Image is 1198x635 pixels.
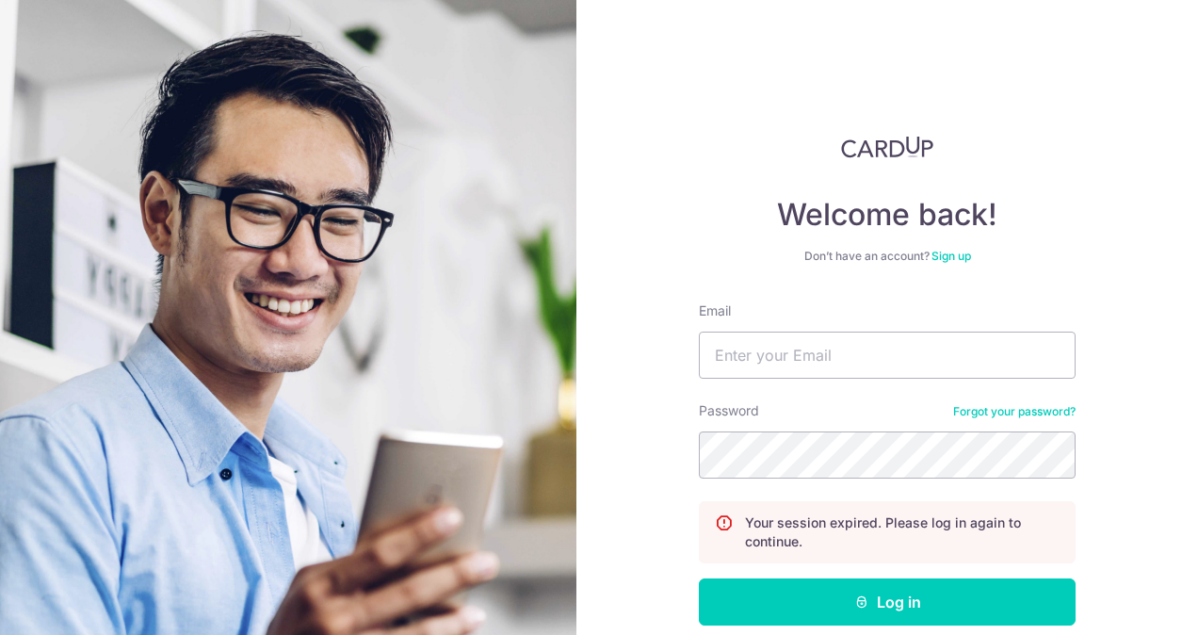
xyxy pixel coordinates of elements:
p: Your session expired. Please log in again to continue. [745,513,1060,551]
input: Enter your Email [699,332,1076,379]
img: CardUp Logo [841,136,933,158]
a: Sign up [931,249,971,263]
a: Forgot your password? [953,404,1076,419]
h4: Welcome back! [699,196,1076,234]
div: Don’t have an account? [699,249,1076,264]
label: Email [699,301,731,320]
button: Log in [699,578,1076,626]
label: Password [699,401,759,420]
